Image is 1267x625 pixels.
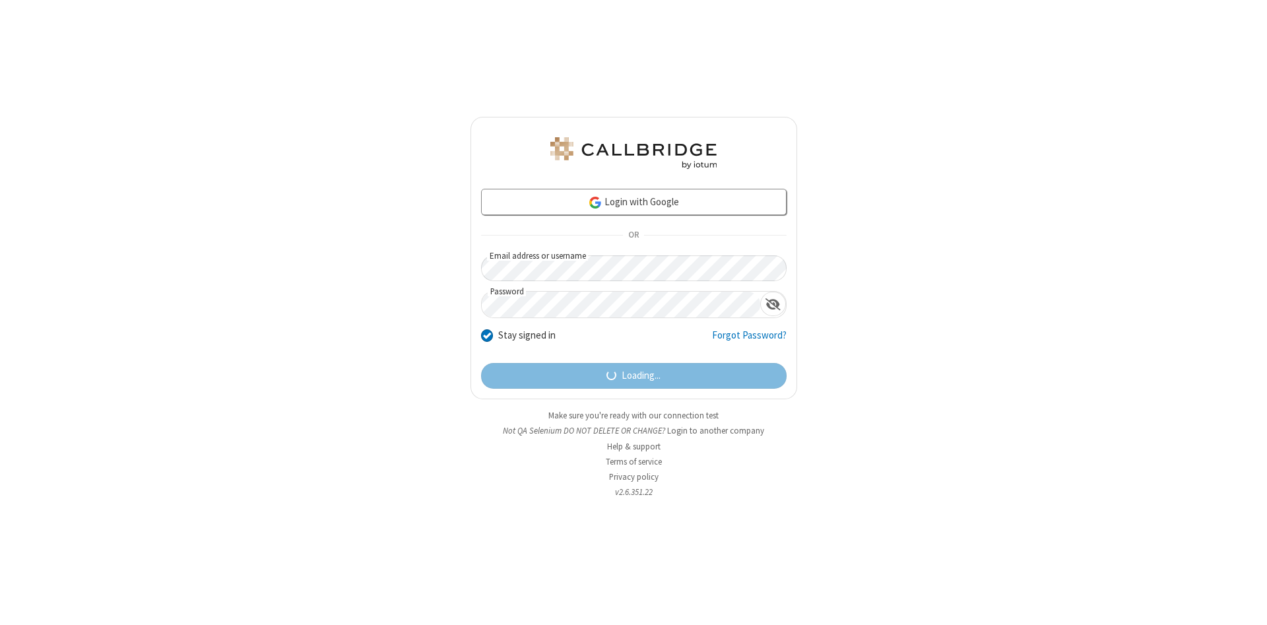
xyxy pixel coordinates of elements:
a: Make sure you're ready with our connection test [548,410,719,421]
span: OR [623,226,644,245]
li: v2.6.351.22 [471,486,797,498]
a: Forgot Password? [712,328,787,353]
div: Show password [760,292,786,316]
a: Help & support [607,441,661,452]
button: Loading... [481,363,787,389]
span: Loading... [622,368,661,383]
label: Stay signed in [498,328,556,343]
a: Privacy policy [609,471,659,482]
img: google-icon.png [588,195,602,210]
a: Login with Google [481,189,787,215]
a: Terms of service [606,456,662,467]
button: Login to another company [667,424,764,437]
li: Not QA Selenium DO NOT DELETE OR CHANGE? [471,424,797,437]
input: Email address or username [481,255,787,281]
input: Password [482,292,760,317]
img: QA Selenium DO NOT DELETE OR CHANGE [548,137,719,169]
